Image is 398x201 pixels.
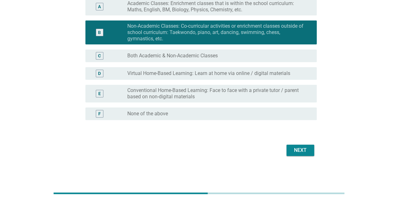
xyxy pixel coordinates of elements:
[98,70,101,77] div: D
[98,110,101,117] div: F
[127,0,307,13] label: Academic Classes: Enrichment classes that is within the school curriculum: Maths, English, BM, Bi...
[98,3,101,10] div: A
[98,52,101,59] div: C
[127,53,218,59] label: Both Academic & Non-Academic Classes
[98,90,101,97] div: E
[286,145,314,156] button: Next
[127,23,307,42] label: Non-Academic Classes: Co-curricular activities or enrichment classes outside of school curriculum...
[127,87,307,100] label: Conventional Home-Based Learning: Face to face with a private tutor / parent based on non-digital...
[127,70,290,77] label: Virtual Home-Based Learning: Learn at home via online / digital materials
[127,111,168,117] label: None of the above
[98,29,101,36] div: B
[291,146,309,154] div: Next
